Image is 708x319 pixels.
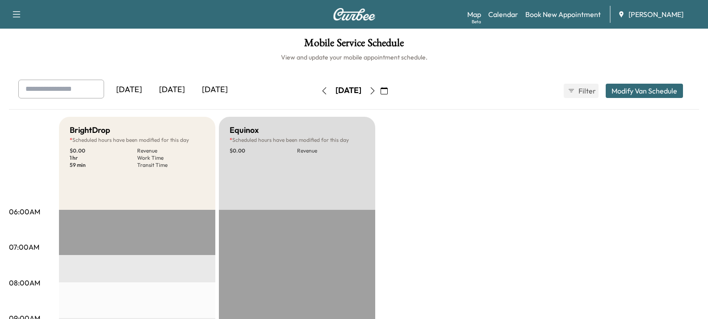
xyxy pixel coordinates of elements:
[151,80,193,100] div: [DATE]
[467,9,481,20] a: MapBeta
[606,84,683,98] button: Modify Van Schedule
[564,84,599,98] button: Filter
[70,136,205,144] p: Scheduled hours have been modified for this day
[9,242,39,252] p: 07:00AM
[9,206,40,217] p: 06:00AM
[335,85,361,96] div: [DATE]
[628,9,683,20] span: [PERSON_NAME]
[230,136,364,144] p: Scheduled hours have been modified for this day
[9,53,699,62] h6: View and update your mobile appointment schedule.
[525,9,601,20] a: Book New Appointment
[70,162,137,169] p: 59 min
[137,154,205,162] p: Work Time
[230,124,259,136] h5: Equinox
[472,18,481,25] div: Beta
[70,147,137,154] p: $ 0.00
[297,147,364,154] p: Revenue
[488,9,518,20] a: Calendar
[333,8,376,21] img: Curbee Logo
[9,277,40,288] p: 08:00AM
[9,38,699,53] h1: Mobile Service Schedule
[193,80,236,100] div: [DATE]
[137,162,205,169] p: Transit Time
[578,85,595,96] span: Filter
[70,154,137,162] p: 1 hr
[137,147,205,154] p: Revenue
[230,147,297,154] p: $ 0.00
[108,80,151,100] div: [DATE]
[70,124,110,136] h5: BrightDrop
